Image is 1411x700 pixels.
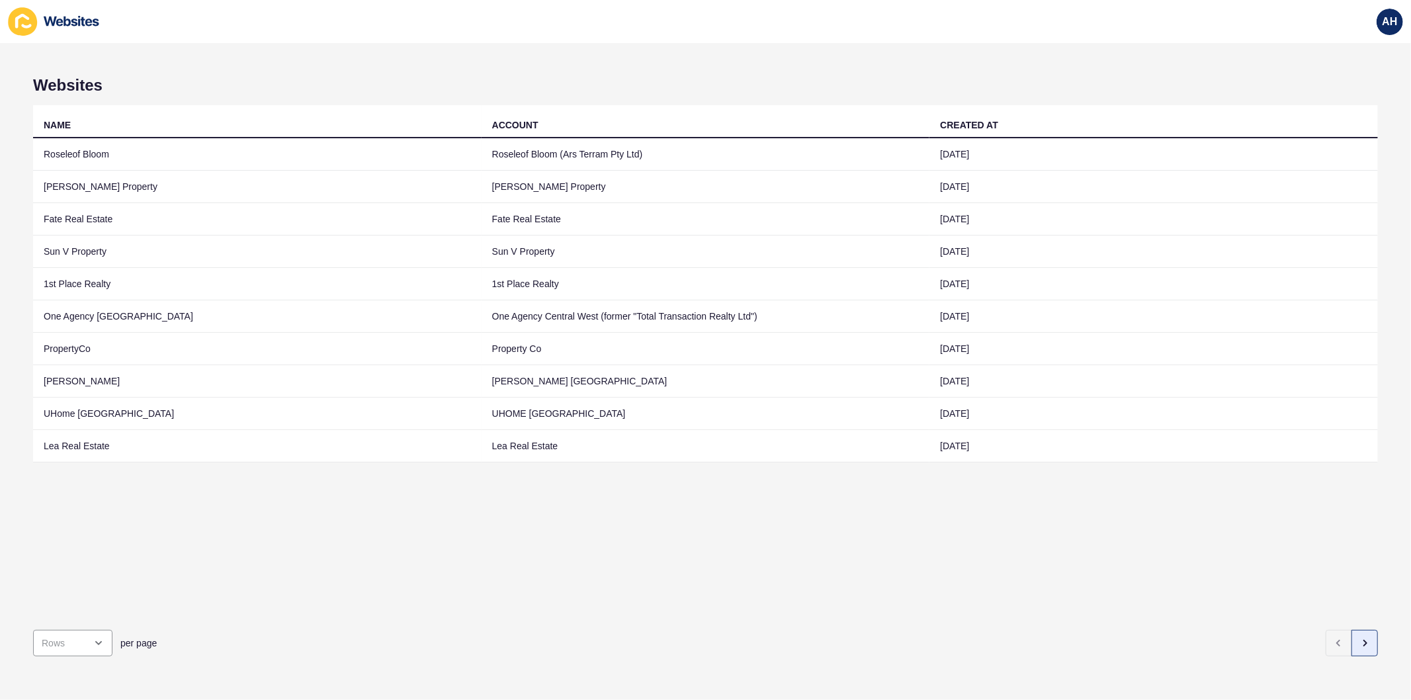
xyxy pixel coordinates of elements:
td: UHOME [GEOGRAPHIC_DATA] [482,398,930,430]
td: [PERSON_NAME] [GEOGRAPHIC_DATA] [482,365,930,398]
td: [DATE] [929,203,1378,236]
td: [PERSON_NAME] Property [482,171,930,203]
div: ACCOUNT [492,118,538,132]
h1: Websites [33,76,1378,95]
td: One Agency Central West (former "Total Transaction Realty Ltd") [482,300,930,333]
td: Sun V Property [482,236,930,268]
td: [PERSON_NAME] [33,365,482,398]
td: [DATE] [929,171,1378,203]
td: Property Co [482,333,930,365]
td: Roseleof Bloom (Ars Terram Pty Ltd) [482,138,930,171]
td: Fate Real Estate [482,203,930,236]
td: PropertyCo [33,333,482,365]
span: per page [120,636,157,650]
td: [DATE] [929,300,1378,333]
td: Lea Real Estate [33,430,482,462]
td: [PERSON_NAME] Property [33,171,482,203]
td: Sun V Property [33,236,482,268]
td: [DATE] [929,430,1378,462]
td: Roseleof Bloom [33,138,482,171]
td: [DATE] [929,138,1378,171]
div: open menu [33,630,112,656]
td: [DATE] [929,333,1378,365]
span: AH [1382,15,1397,28]
td: UHome [GEOGRAPHIC_DATA] [33,398,482,430]
td: [DATE] [929,365,1378,398]
td: One Agency [GEOGRAPHIC_DATA] [33,300,482,333]
td: 1st Place Realty [33,268,482,300]
td: Lea Real Estate [482,430,930,462]
td: 1st Place Realty [482,268,930,300]
td: [DATE] [929,398,1378,430]
td: [DATE] [929,236,1378,268]
div: NAME [44,118,71,132]
td: Fate Real Estate [33,203,482,236]
div: CREATED AT [940,118,998,132]
td: [DATE] [929,268,1378,300]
